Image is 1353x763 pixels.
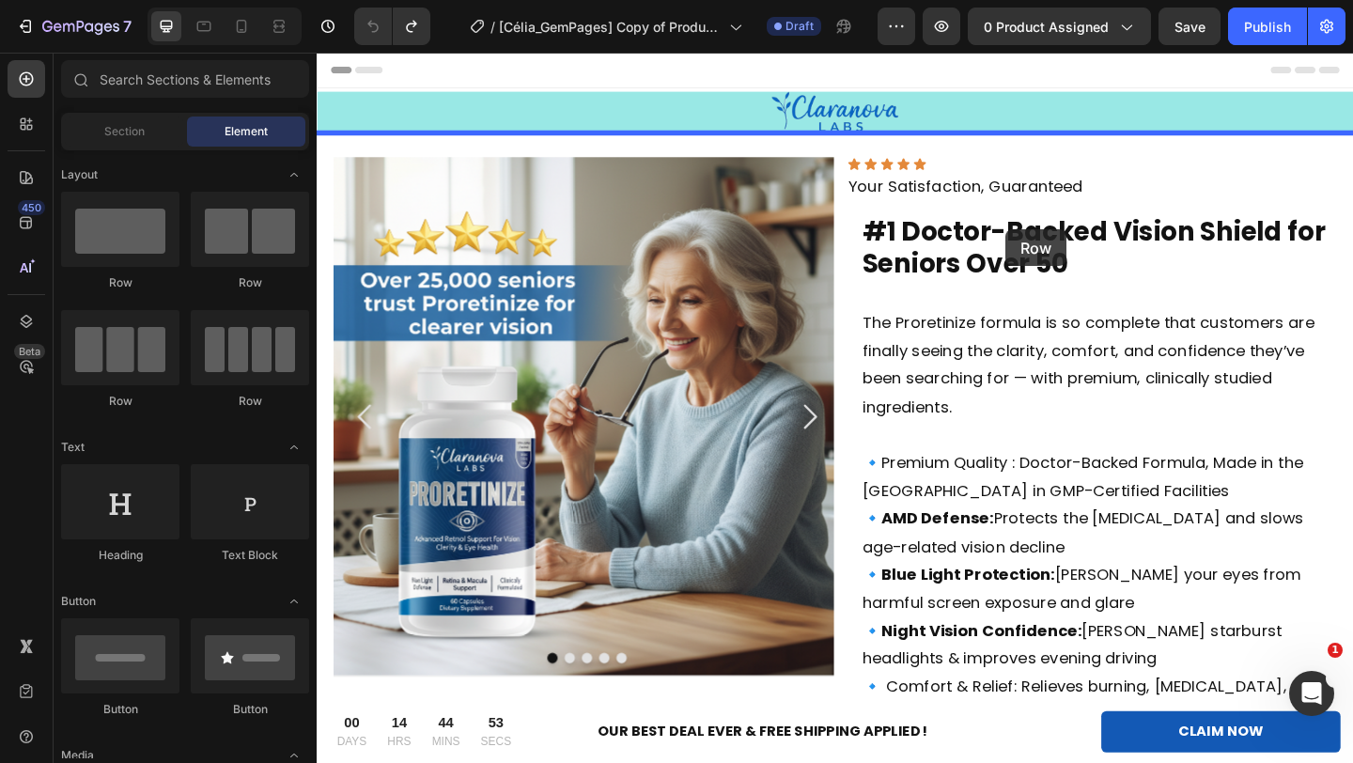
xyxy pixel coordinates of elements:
span: / [490,17,495,37]
span: 0 product assigned [984,17,1109,37]
iframe: Design area [317,53,1353,763]
span: Section [104,123,145,140]
button: Save [1159,8,1221,45]
div: Beta [14,344,45,359]
div: Undo/Redo [354,8,430,45]
button: 7 [8,8,140,45]
div: Button [61,701,179,718]
span: Toggle open [279,160,309,190]
p: 7 [123,15,132,38]
div: Button [191,701,309,718]
span: [Célia_GemPages] Copy of Product Page - updated [499,17,722,37]
span: 1 [1328,643,1343,658]
input: Search Sections & Elements [61,60,309,98]
div: Heading [61,547,179,564]
span: Toggle open [279,432,309,462]
div: Text Block [191,547,309,564]
span: Button [61,593,96,610]
div: Row [61,393,179,410]
span: Save [1174,19,1205,35]
span: Element [225,123,268,140]
div: Row [191,393,309,410]
button: Publish [1228,8,1307,45]
button: 0 product assigned [968,8,1151,45]
span: Draft [785,18,814,35]
span: Toggle open [279,586,309,616]
div: Publish [1244,17,1291,37]
div: Row [191,274,309,291]
div: Row [61,274,179,291]
span: Text [61,439,85,456]
span: Layout [61,166,98,183]
div: 450 [18,200,45,215]
iframe: Intercom live chat [1289,671,1334,716]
